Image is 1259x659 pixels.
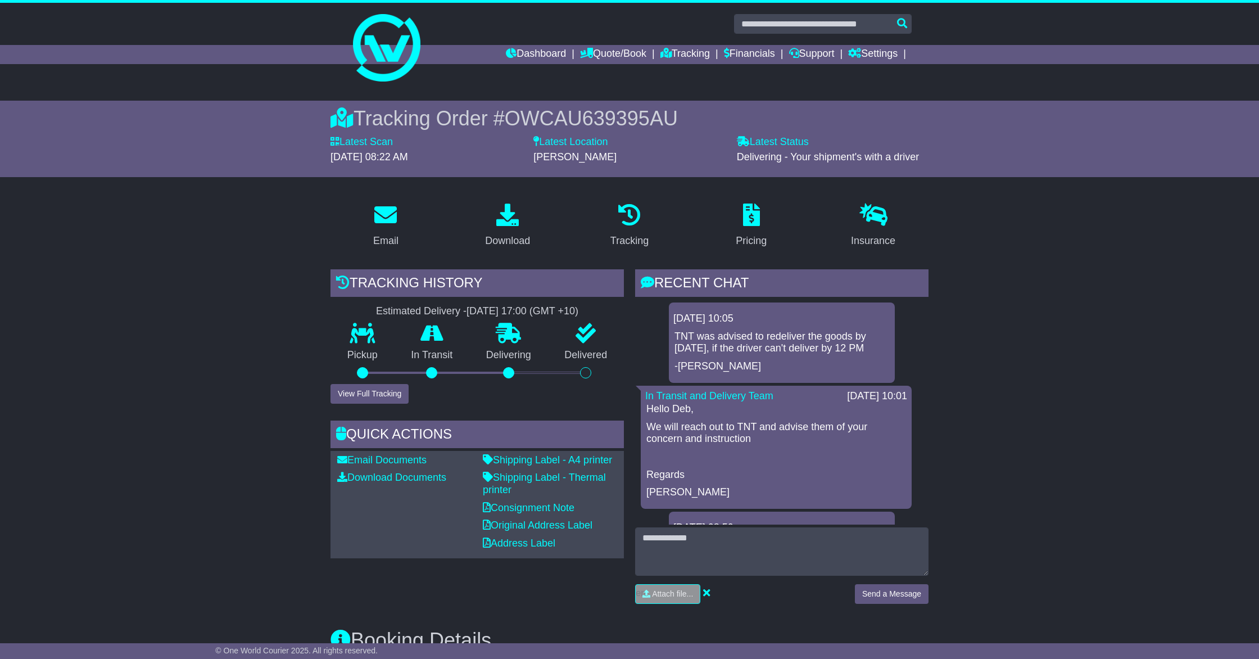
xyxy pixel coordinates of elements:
[610,233,649,249] div: Tracking
[467,305,578,318] div: [DATE] 17:00 (GMT +10)
[395,349,470,362] p: In Transit
[533,136,608,148] label: Latest Location
[674,331,889,355] p: TNT was advised to redeliver the goods by [DATE], if the driver can't deliver by 12 PM
[646,403,906,416] p: Hello Deb,
[506,45,566,64] a: Dashboard
[635,269,929,300] div: RECENT CHAT
[373,233,398,249] div: Email
[483,538,555,549] a: Address Label
[485,233,530,249] div: Download
[366,200,406,252] a: Email
[737,151,920,163] span: Delivering - Your shipment's with a driver
[603,200,656,252] a: Tracking
[330,384,409,404] button: View Full Tracking
[483,454,612,466] a: Shipping Label - A4 printer
[660,45,710,64] a: Tracking
[848,45,898,64] a: Settings
[847,390,907,403] div: [DATE] 10:01
[789,45,835,64] a: Support
[330,421,624,451] div: Quick Actions
[215,646,378,655] span: © One World Courier 2025. All rights reserved.
[330,349,395,362] p: Pickup
[646,469,906,481] p: Regards
[646,486,906,499] p: [PERSON_NAME]
[737,136,809,148] label: Latest Status
[673,313,890,325] div: [DATE] 10:05
[330,305,624,318] div: Estimated Delivery -
[505,107,678,130] span: OWCAU639395AU
[330,106,929,130] div: Tracking Order #
[548,349,624,362] p: Delivered
[469,349,548,362] p: Delivering
[728,200,774,252] a: Pricing
[724,45,775,64] a: Financials
[855,584,929,604] button: Send a Message
[646,421,906,445] p: We will reach out to TNT and advise them of your concern and instruction
[483,502,574,513] a: Consignment Note
[337,454,427,466] a: Email Documents
[844,200,903,252] a: Insurance
[580,45,646,64] a: Quote/Book
[337,472,446,483] a: Download Documents
[330,629,929,652] h3: Booking Details
[330,269,624,300] div: Tracking history
[483,520,592,531] a: Original Address Label
[330,151,408,163] span: [DATE] 08:22 AM
[851,233,895,249] div: Insurance
[533,151,617,163] span: [PERSON_NAME]
[673,522,890,534] div: [DATE] 08:50
[478,200,537,252] a: Download
[674,360,889,373] p: -[PERSON_NAME]
[330,136,393,148] label: Latest Scan
[736,233,767,249] div: Pricing
[483,472,606,495] a: Shipping Label - Thermal printer
[645,390,773,401] a: In Transit and Delivery Team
